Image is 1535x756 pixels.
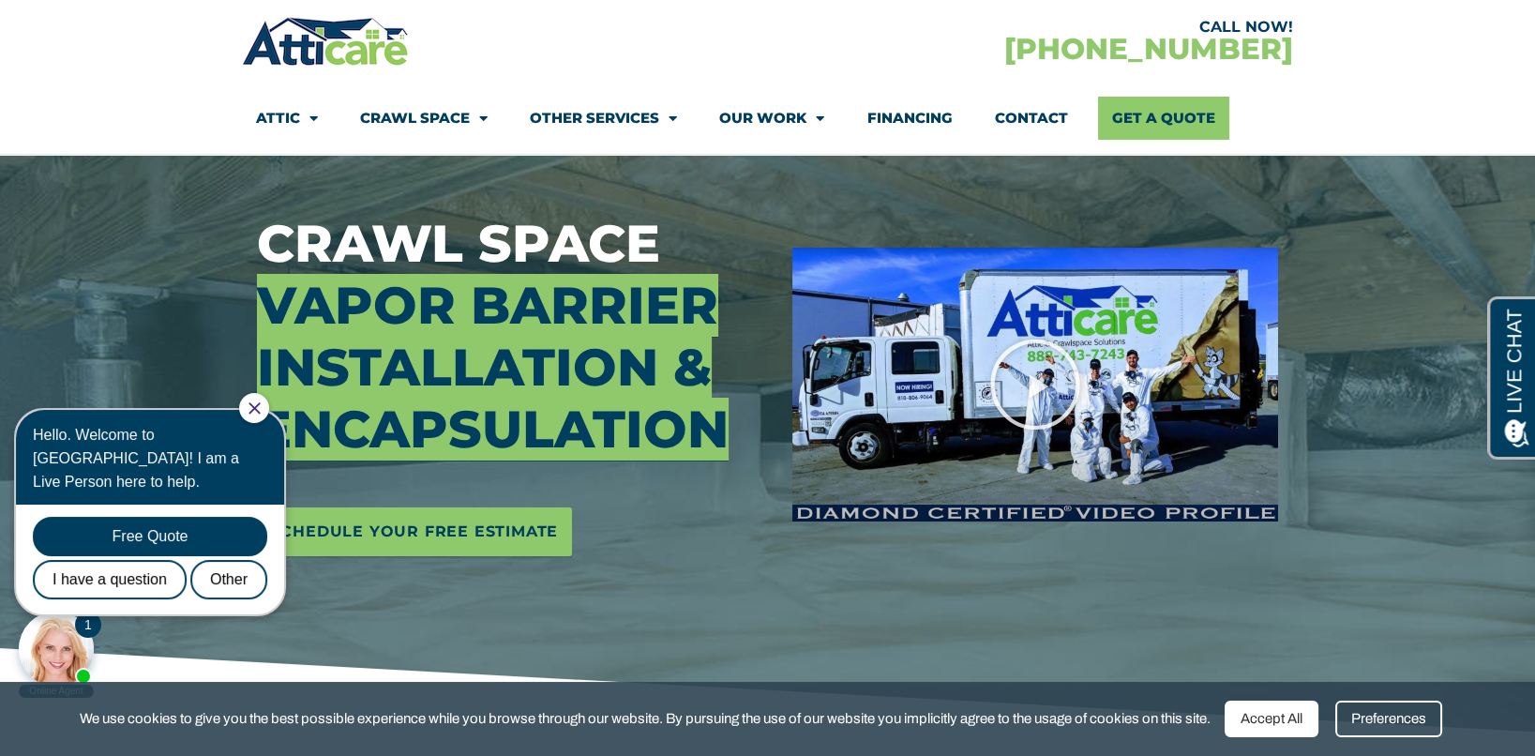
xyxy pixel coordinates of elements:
[1335,701,1442,737] div: Preferences
[9,391,309,700] iframe: Chat Invitation
[994,97,1067,140] a: Contact
[80,707,1211,731] span: We use cookies to give you the best possible experience while you browse through our website. By ...
[1225,701,1318,737] div: Accept All
[360,97,488,140] a: Crawl Space
[256,97,318,140] a: Attic
[271,517,559,547] span: Schedule Your Free Estimate
[719,97,824,140] a: Our Work
[988,338,1082,431] div: Play Video
[46,15,151,38] span: Opens a chat window
[767,20,1292,35] div: CALL NOW!
[866,97,952,140] a: Financing
[257,213,765,461] h3: Crawl Space
[1098,97,1229,140] a: Get A Quote
[256,97,1278,140] nav: Menu
[257,507,573,556] a: Schedule Your Free Estimate
[257,274,729,461] span: Vapor Barrier Installation & Encapsulation
[530,97,677,140] a: Other Services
